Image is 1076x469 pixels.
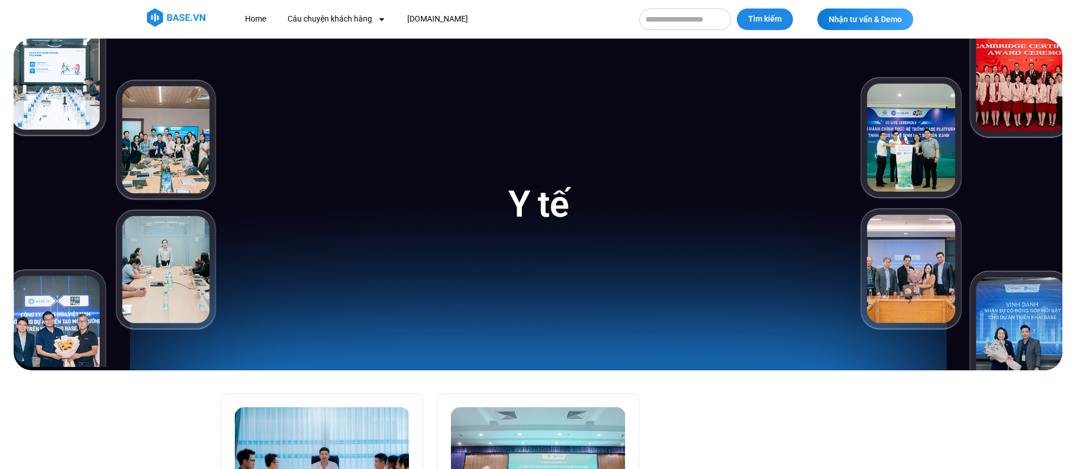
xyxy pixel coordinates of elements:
a: Home [237,9,275,29]
span: Nhận tư vấn & Demo [829,15,902,23]
a: Nhận tư vấn & Demo [817,9,913,30]
nav: Menu [237,9,628,29]
a: [DOMAIN_NAME] [399,9,476,29]
span: Tìm kiếm [748,14,782,25]
button: Tìm kiếm [737,9,793,30]
h1: Y tế [508,181,568,228]
a: Câu chuyện khách hàng [279,9,394,29]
